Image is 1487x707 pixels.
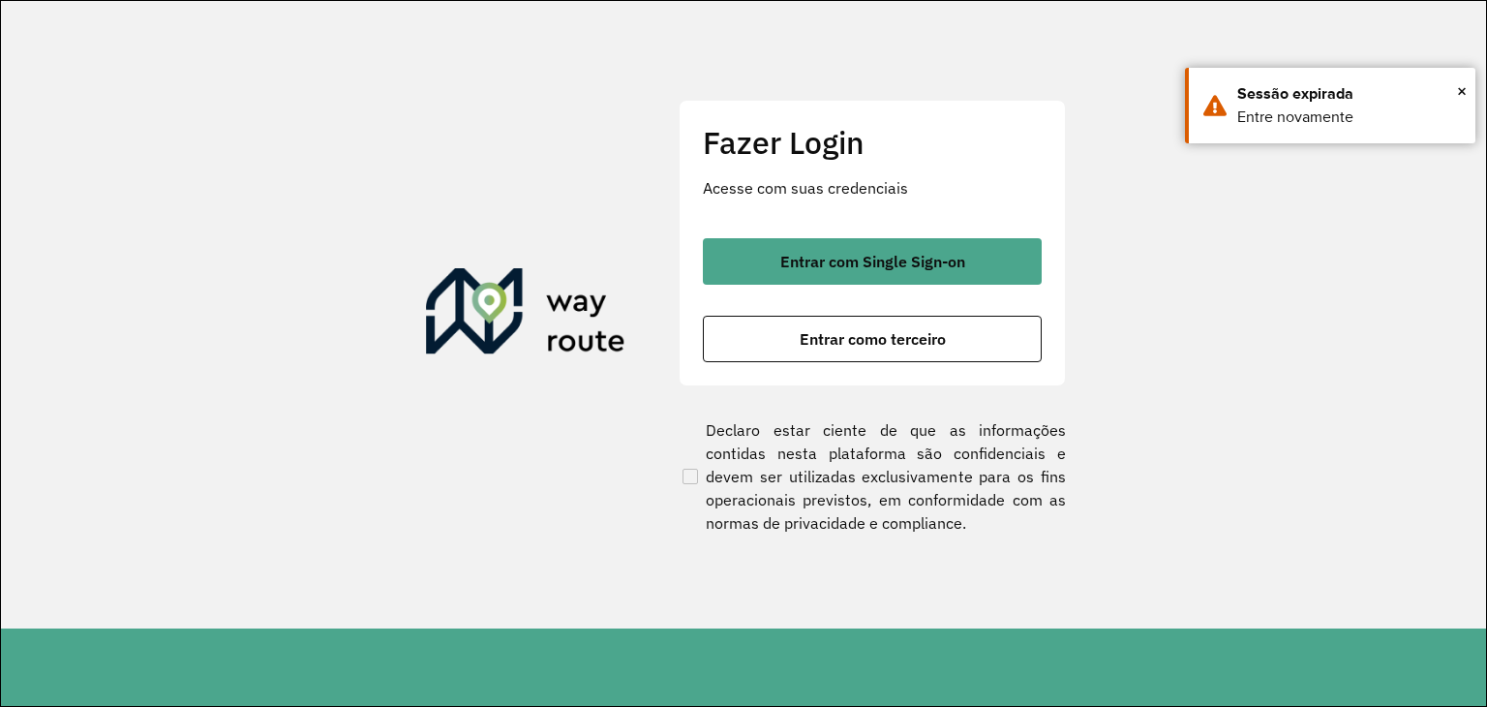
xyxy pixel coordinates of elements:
span: Entrar com Single Sign-on [780,254,965,269]
p: Acesse com suas credenciais [703,176,1042,200]
div: Entre novamente [1237,106,1461,129]
button: Close [1457,77,1467,106]
span: × [1457,77,1467,106]
span: Entrar como terceiro [800,331,946,347]
img: Roteirizador AmbevTech [426,268,625,361]
div: Sessão expirada [1237,82,1461,106]
h2: Fazer Login [703,124,1042,161]
button: button [703,238,1042,285]
button: button [703,316,1042,362]
label: Declaro estar ciente de que as informações contidas nesta plataforma são confidenciais e devem se... [679,418,1066,535]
